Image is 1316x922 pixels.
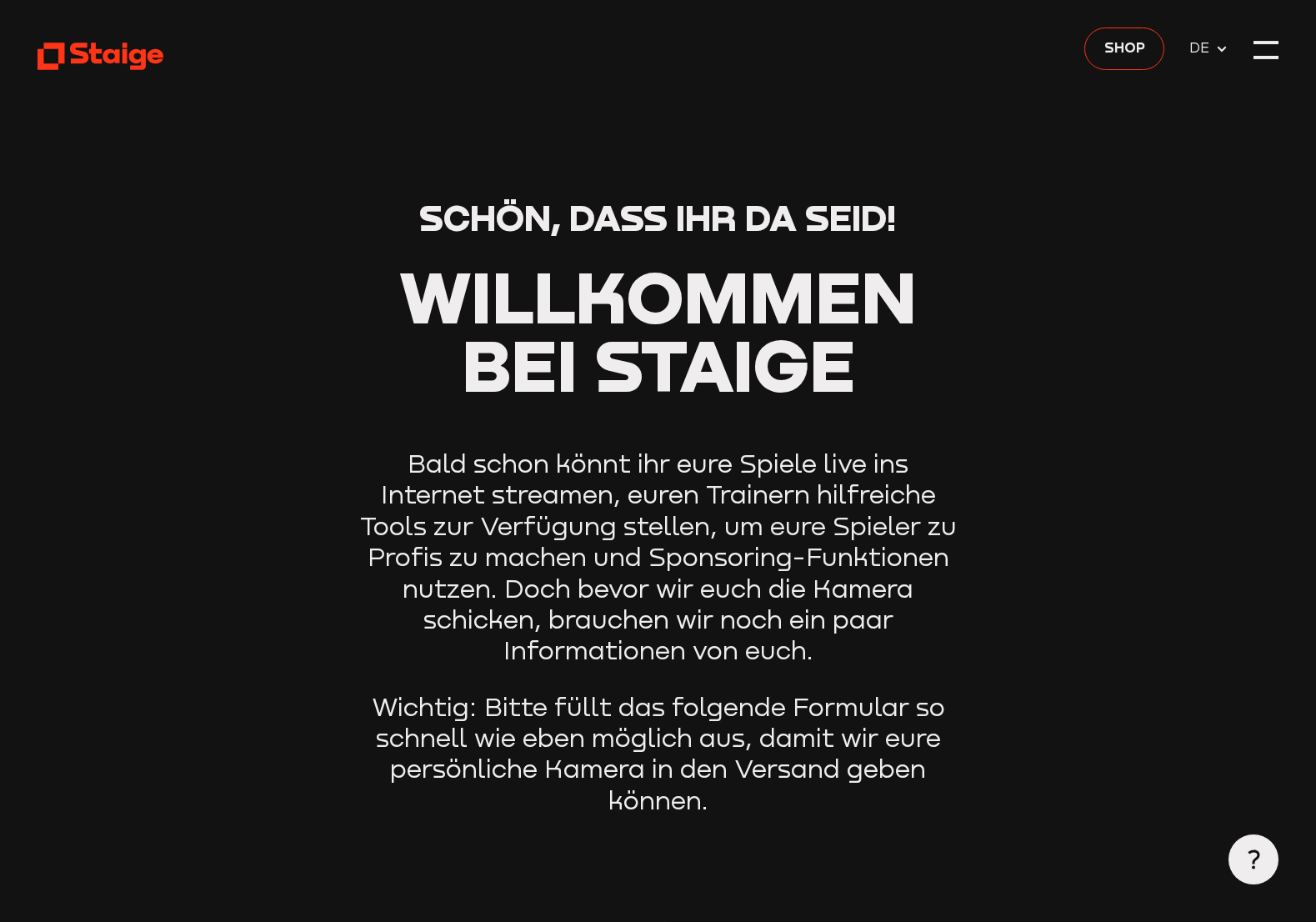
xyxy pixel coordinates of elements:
[399,253,917,408] span: Willkommen bei Staige
[1084,28,1164,70] a: Shop
[1189,38,1215,59] span: DE
[353,448,963,667] p: Bald schon könnt ihr eure Spiele live ins Internet streamen, euren Trainern hilfreiche Tools zur ...
[419,195,897,239] span: Schön, dass ihr da seid!
[353,692,963,817] p: Wichtig: Bitte füllt das folgende Formular so schnell wie eben möglich aus, damit wir eure persön...
[1104,37,1145,58] span: Shop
